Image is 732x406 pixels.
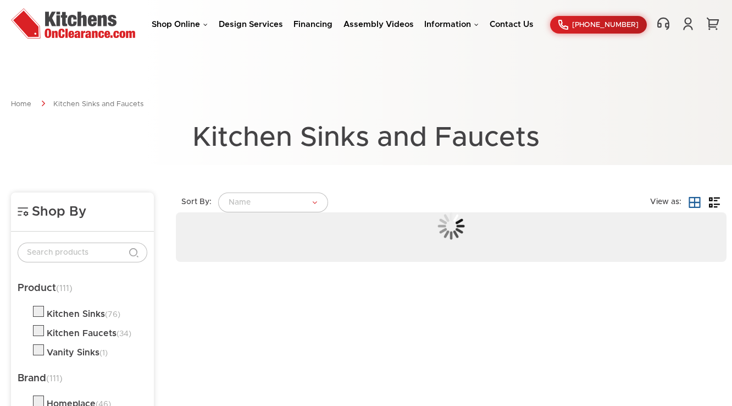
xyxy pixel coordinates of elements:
[550,16,647,34] a: [PHONE_NUMBER]
[11,101,31,108] a: Home
[11,8,135,39] img: Kitchens On Clearance
[18,243,147,262] input: Search products
[117,330,131,338] span: (34)
[47,328,131,339] div: Kitchen Faucets
[56,284,73,293] span: (111)
[424,20,479,29] a: Information
[18,372,147,385] h5: Brand
[18,282,147,295] h5: Product
[572,21,639,29] span: [PHONE_NUMBER]
[650,197,681,207] label: View as:
[53,101,143,108] a: Kitchen Sinks and Faucets
[47,309,120,320] div: Kitchen Sinks
[125,244,142,261] button: Search
[490,20,534,29] a: Contact Us
[46,374,63,383] span: (111)
[181,197,212,207] label: Sort By:
[343,20,414,29] a: Assembly Videos
[47,347,108,358] div: Vanity Sinks
[293,20,332,29] a: Financing
[18,204,147,220] h4: Shop By
[219,20,283,29] a: Design Services
[11,123,721,152] h1: Kitchen Sinks and Faucets
[152,20,208,29] a: Shop Online
[708,196,721,209] a: List
[99,349,108,357] span: (1)
[105,311,120,319] span: (76)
